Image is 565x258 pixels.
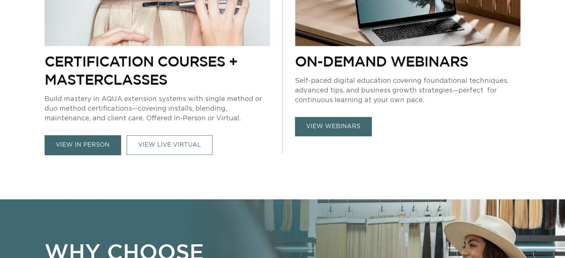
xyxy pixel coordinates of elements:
p: Build mastery in AQUA extension systems with single method or duo method certifications—covering ... [45,94,270,123]
p: On-Demand Webinars [295,52,520,70]
a: VIEW LIVE VIRTUAL [127,135,212,155]
a: view webinars [295,117,371,136]
p: Certification Courses + Masterclasses [45,52,270,88]
a: view in person [45,135,121,155]
p: Self-paced digital education covering foundational techniques, advanced tips, and business growth... [295,76,520,105]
